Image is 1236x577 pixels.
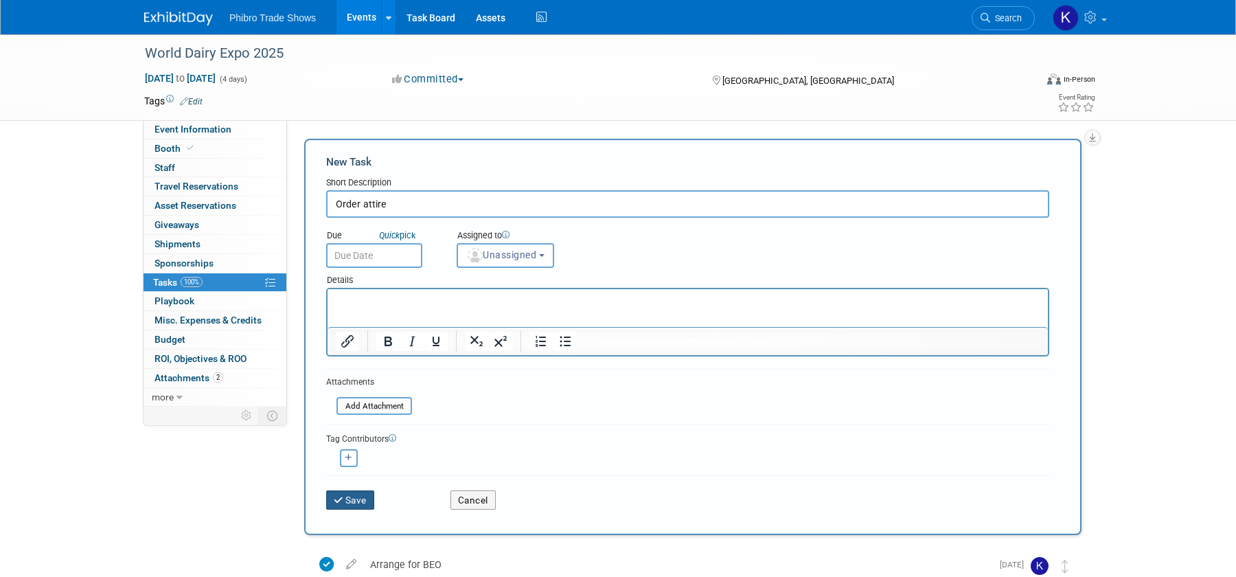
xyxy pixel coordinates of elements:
[326,155,1049,170] div: New Task
[154,372,223,383] span: Attachments
[154,219,199,230] span: Giveaways
[424,332,448,351] button: Underline
[326,190,1049,218] input: Name of task or a short description
[954,71,1095,92] div: Event Format
[144,177,286,196] a: Travel Reservations
[154,162,175,173] span: Staff
[1057,94,1095,101] div: Event Rating
[218,75,247,84] span: (4 days)
[529,332,553,351] button: Numbered list
[1000,560,1031,569] span: [DATE]
[154,143,196,154] span: Booth
[154,258,214,269] span: Sponsorships
[144,369,286,387] a: Attachments2
[387,72,469,87] button: Committed
[363,553,992,576] div: Arrange for BEO
[1062,560,1068,573] i: Move task
[326,490,374,510] button: Save
[144,254,286,273] a: Sponsorships
[326,229,436,243] div: Due
[154,181,238,192] span: Travel Reservations
[174,73,187,84] span: to
[144,311,286,330] a: Misc. Expenses & Credits
[187,144,194,152] i: Booth reservation complete
[465,332,488,351] button: Subscript
[154,315,262,326] span: Misc. Expenses & Credits
[154,295,194,306] span: Playbook
[144,94,203,108] td: Tags
[213,372,223,383] span: 2
[376,332,400,351] button: Bold
[457,243,554,268] button: Unassigned
[154,200,236,211] span: Asset Reservations
[379,230,400,240] i: Quick
[326,243,422,268] input: Due Date
[326,177,1049,190] div: Short Description
[154,238,201,249] span: Shipments
[144,12,213,25] img: ExhibitDay
[450,490,496,510] button: Cancel
[972,6,1035,30] a: Search
[553,332,577,351] button: Bullet list
[154,334,185,345] span: Budget
[489,332,512,351] button: Superscript
[154,124,231,135] span: Event Information
[328,289,1048,327] iframe: Rich Text Area
[326,431,1049,445] div: Tag Contributors
[144,388,286,407] a: more
[152,392,174,403] span: more
[326,376,412,388] div: Attachments
[144,139,286,158] a: Booth
[400,332,424,351] button: Italic
[144,292,286,310] a: Playbook
[339,558,363,571] a: edit
[1063,74,1095,84] div: In-Person
[181,277,203,287] span: 100%
[144,196,286,215] a: Asset Reservations
[722,76,894,86] span: [GEOGRAPHIC_DATA], [GEOGRAPHIC_DATA]
[235,407,259,425] td: Personalize Event Tab Strip
[140,41,1014,66] div: World Dairy Expo 2025
[336,332,359,351] button: Insert/edit link
[1031,557,1049,575] img: Karol Ehmen
[1053,5,1079,31] img: Karol Ehmen
[457,229,622,243] div: Assigned to
[144,350,286,368] a: ROI, Objectives & ROO
[144,235,286,253] a: Shipments
[990,13,1022,23] span: Search
[154,353,247,364] span: ROI, Objectives & ROO
[1047,73,1061,84] img: Format-Inperson.png
[376,229,418,241] a: Quickpick
[259,407,287,425] td: Toggle Event Tabs
[229,12,316,23] span: Phibro Trade Shows
[466,249,536,260] span: Unassigned
[144,273,286,292] a: Tasks100%
[144,330,286,349] a: Budget
[153,277,203,288] span: Tasks
[144,120,286,139] a: Event Information
[180,97,203,106] a: Edit
[144,216,286,234] a: Giveaways
[144,159,286,177] a: Staff
[144,72,216,84] span: [DATE] [DATE]
[326,268,1049,288] div: Details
